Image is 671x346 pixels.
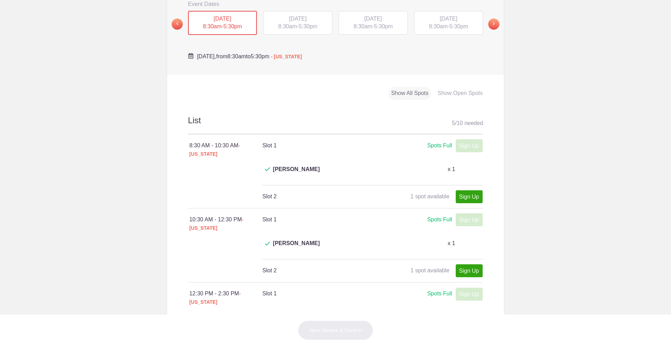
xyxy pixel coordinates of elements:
p: x 1 [448,313,455,322]
span: 5:30pm [223,23,242,29]
div: 5 10 needed [452,118,483,128]
button: [DATE] 8:30am-5:30pm [263,11,333,35]
span: [PERSON_NAME] [273,239,320,256]
div: Spots Full [427,141,452,150]
div: Show All Spots [388,87,431,100]
div: 12:30 PM - 2:30 PM [189,289,262,306]
span: 5:30pm [449,23,468,29]
div: - [188,11,257,35]
img: Cal purple [188,53,194,59]
span: 8:30am [429,23,447,29]
div: - [263,11,332,35]
div: - [339,11,408,35]
span: 8:30am [354,23,372,29]
h4: Slot 1 [262,141,372,150]
h4: Slot 1 [262,289,372,298]
a: Sign Up [456,264,483,277]
img: Check dark green [265,242,270,246]
span: - [US_STATE] [189,217,244,231]
span: [DATE] [214,16,231,22]
span: - [US_STATE] [189,291,241,305]
span: 8:30am [227,53,246,59]
div: Show Open Spots [435,87,485,100]
div: Spots Full [427,289,452,298]
span: 8:30am [203,23,221,29]
h2: List [188,115,483,134]
span: 5:30pm [299,23,317,29]
h4: Slot 1 [262,215,372,224]
span: - [US_STATE] [271,54,302,59]
span: [DATE] [289,16,306,22]
img: Check dark green [265,167,270,171]
h4: Slot 2 [262,192,372,201]
span: / [455,120,456,126]
div: Spots Full [427,215,452,224]
button: [DATE] 8:30am-5:30pm [414,11,484,35]
span: [PERSON_NAME] [273,165,320,182]
button: [DATE] 8:30am-5:30pm [188,10,258,36]
span: 1 spot available [411,267,449,273]
button: [DATE] 8:30am-5:30pm [338,11,408,35]
span: 5:30pm [374,23,392,29]
div: - [414,11,483,35]
span: - [US_STATE] [189,143,240,157]
span: from to [197,53,302,59]
span: [PERSON_NAME] [273,313,320,330]
span: [DATE] [365,16,382,22]
p: x 1 [448,239,455,248]
span: [DATE] [440,16,457,22]
span: [DATE], [197,53,216,59]
p: x 1 [448,165,455,174]
button: Next: Review & Confirm [298,321,373,340]
h4: Slot 2 [262,266,372,275]
span: 1 spot available [411,193,449,199]
span: 5:30pm [251,53,269,59]
div: 8:30 AM - 10:30 AM [189,141,262,158]
span: 8:30am [278,23,297,29]
div: 10:30 AM - 12:30 PM [189,215,262,232]
a: Sign Up [456,190,483,203]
